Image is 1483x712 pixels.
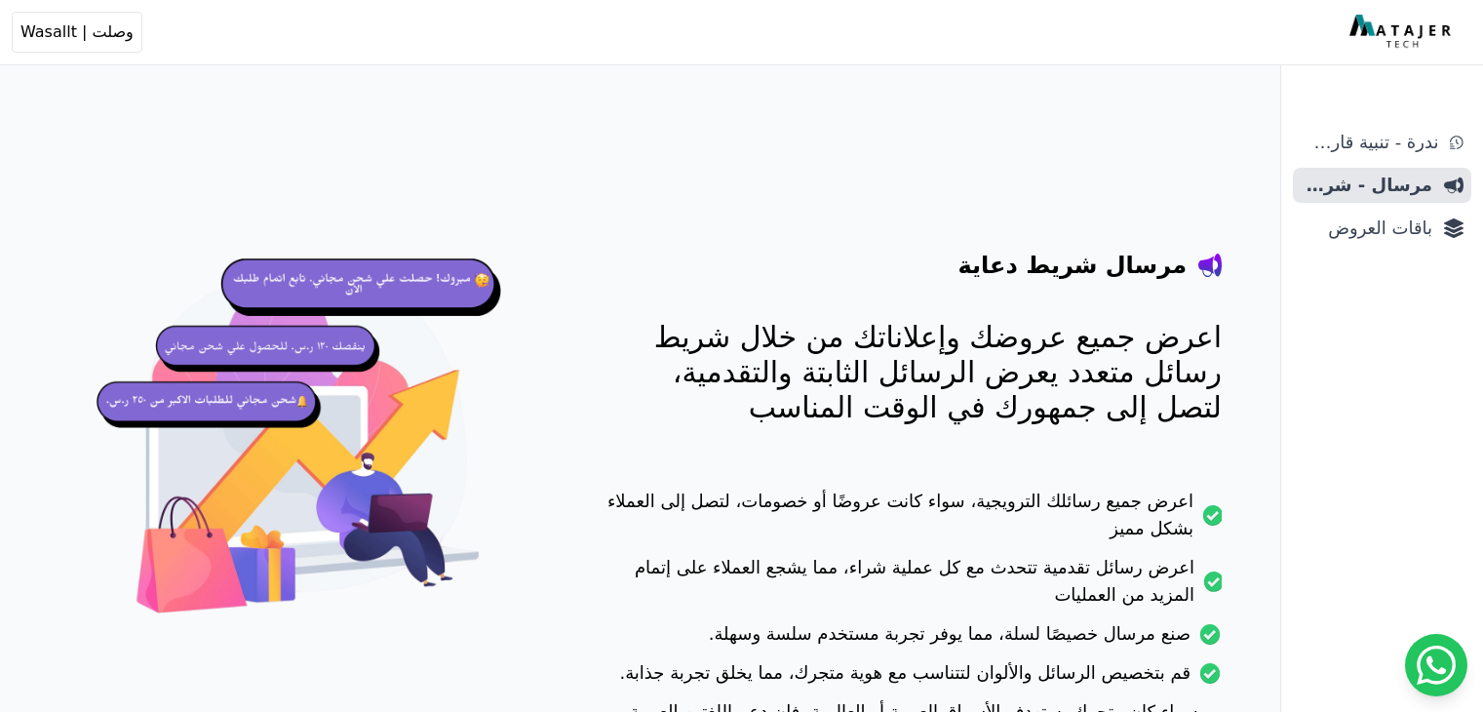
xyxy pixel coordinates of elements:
[1301,129,1438,156] span: ندرة - تنبية قارب علي النفاذ
[604,320,1222,425] p: اعرض جميع عروضك وإعلاناتك من خلال شريط رسائل متعدد يعرض الرسائل الثابتة والتقدمية، لتصل إلى جمهور...
[1349,15,1456,50] img: MatajerTech Logo
[604,659,1222,698] li: قم بتخصيص الرسائل والألوان لتتناسب مع هوية متجرك، مما يخلق تجربة جذابة.
[1301,172,1432,199] span: مرسال - شريط دعاية
[12,12,142,53] button: وصلت | Wasallt
[958,250,1187,281] h4: مرسال شريط دعاية
[604,554,1222,620] li: اعرض رسائل تقدمية تتحدث مع كل عملية شراء، مما يشجع العملاء على إتمام المزيد من العمليات
[1301,215,1432,242] span: باقات العروض
[91,234,526,669] img: hero
[604,620,1222,659] li: صنع مرسال خصيصًا لسلة، مما يوفر تجربة مستخدم سلسة وسهلة.
[20,20,134,44] span: وصلت | Wasallt
[604,488,1222,554] li: اعرض جميع رسائلك الترويجية، سواء كانت عروضًا أو خصومات، لتصل إلى العملاء بشكل مميز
